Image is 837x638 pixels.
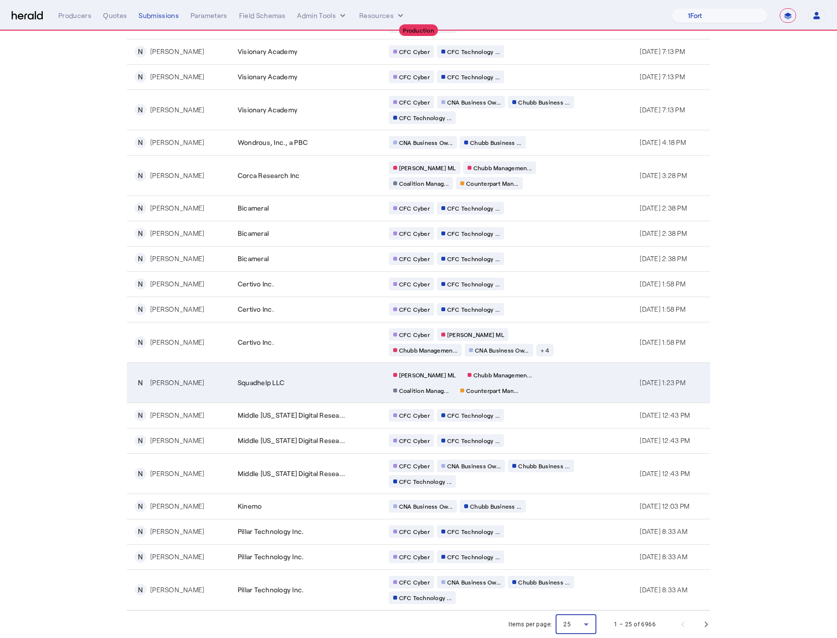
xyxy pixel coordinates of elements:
span: [DATE] 2:38 PM [640,229,687,237]
span: [PERSON_NAME] ML [447,331,504,338]
span: Pillar Technology Inc. [238,552,304,562]
div: 1 – 25 of 6966 [614,620,656,629]
div: [PERSON_NAME] [150,47,204,56]
span: CFC Technology ... [399,594,452,602]
div: N [135,71,146,83]
button: Next page [695,613,718,636]
span: Bicameral [238,229,269,238]
span: [PERSON_NAME] ML [399,164,456,172]
div: N [135,409,146,421]
span: CFC Technology ... [447,280,500,288]
span: [DATE] 1:23 PM [640,378,685,387]
span: [DATE] 7:13 PM [640,72,685,81]
span: Chubb Managemen... [399,346,458,354]
span: CFC Technology ... [447,48,500,55]
span: Visionary Academy [238,105,297,115]
span: CNA Business Ow... [447,462,501,470]
div: N [135,584,146,596]
span: CFC Cyber [399,230,430,237]
button: Resources dropdown menu [359,11,405,20]
span: CFC Technology ... [447,528,500,535]
span: CFC Cyber [399,73,430,81]
span: CFC Technology ... [447,255,500,263]
span: Corca Research Inc [238,171,300,180]
span: [DATE] 12:43 PM [640,411,690,419]
span: Chubb Business ... [518,462,570,470]
div: [PERSON_NAME] [150,501,204,511]
div: Parameters [191,11,227,20]
div: [PERSON_NAME] [150,254,204,264]
div: N [135,253,146,265]
span: CFC Technology ... [447,73,500,81]
div: N [135,278,146,290]
img: Herald Logo [12,11,43,20]
span: CFC Cyber [399,255,430,263]
div: N [135,435,146,446]
span: Certivo Inc. [238,337,274,347]
span: Bicameral [238,254,269,264]
div: Production [399,24,438,36]
div: N [135,377,146,389]
span: Middle [US_STATE] Digital Resea... [238,410,346,420]
span: [DATE] 4:18 PM [640,138,686,146]
span: CFC Cyber [399,48,430,55]
span: CFC Cyber [399,305,430,313]
span: CFC Cyber [399,98,430,106]
span: CFC Technology ... [447,411,500,419]
div: [PERSON_NAME] [150,378,204,388]
span: CFC Cyber [399,528,430,535]
span: Chubb Business ... [470,139,522,146]
span: Middle [US_STATE] Digital Resea... [238,469,346,478]
div: N [135,228,146,239]
span: CNA Business Ow... [447,578,501,586]
span: Chubb Managemen... [473,371,532,379]
div: [PERSON_NAME] [150,105,204,115]
span: CFC Technology ... [447,204,500,212]
div: [PERSON_NAME] [150,469,204,478]
div: [PERSON_NAME] [150,229,204,238]
span: CFC Technology ... [399,114,452,122]
div: [PERSON_NAME] [150,552,204,562]
span: CNA Business Ow... [399,139,453,146]
span: CFC Cyber [399,437,430,444]
span: Pillar Technology Inc. [238,585,304,595]
div: Producers [58,11,91,20]
div: N [135,337,146,348]
div: [PERSON_NAME] [150,304,204,314]
span: Squadhelp LLC [238,378,284,388]
div: [PERSON_NAME] [150,585,204,595]
div: N [135,468,146,479]
span: CFC Cyber [399,578,430,586]
span: [DATE] 7:13 PM [640,47,685,55]
span: [DATE] 2:38 PM [640,254,687,263]
div: [PERSON_NAME] [150,72,204,82]
button: internal dropdown menu [297,11,348,20]
div: N [135,202,146,214]
div: N [135,104,146,116]
span: CFC Technology ... [447,305,500,313]
span: [DATE] 1:58 PM [640,338,685,346]
div: N [135,303,146,315]
span: Certivo Inc. [238,304,274,314]
div: [PERSON_NAME] [150,337,204,347]
span: CNA Business Ow... [447,98,501,106]
span: Kinemo [238,501,262,511]
span: [DATE] 12:03 PM [640,502,689,510]
span: [PERSON_NAME] ML [399,371,456,379]
span: CFC Cyber [399,462,430,470]
span: Chubb Business ... [518,98,570,106]
span: [DATE] 1:58 PM [640,305,685,313]
span: Visionary Academy [238,72,297,82]
span: [DATE] 12:43 PM [640,436,690,444]
span: + 4 [541,346,550,354]
span: CNA Business Ow... [475,346,529,354]
span: Coalition Manag... [399,179,449,187]
div: N [135,526,146,537]
span: [DATE] 2:38 PM [640,204,687,212]
div: [PERSON_NAME] [150,279,204,289]
span: [DATE] 1:58 PM [640,280,685,288]
span: CFC Technology ... [447,553,500,561]
span: Counterpart Man... [466,179,519,187]
span: Middle [US_STATE] Digital Resea... [238,436,346,445]
span: Pillar Technology Inc. [238,527,304,536]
